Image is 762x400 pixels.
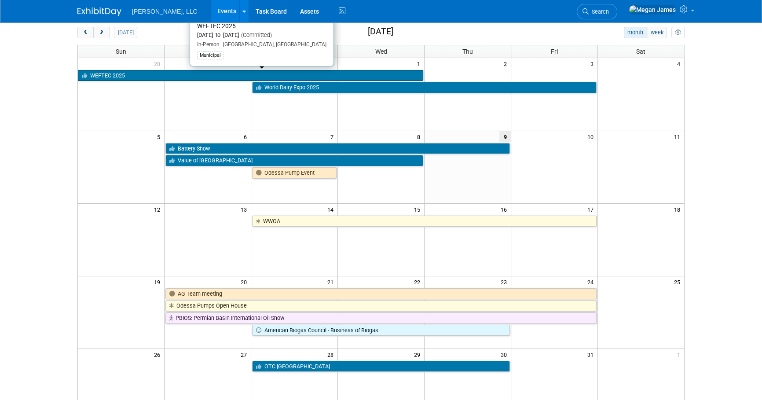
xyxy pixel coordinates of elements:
[586,204,597,215] span: 17
[416,58,424,69] span: 1
[413,204,424,215] span: 15
[116,48,126,55] span: Sun
[413,276,424,287] span: 22
[673,131,684,142] span: 11
[368,27,393,37] h2: [DATE]
[252,361,510,372] a: OTC [GEOGRAPHIC_DATA]
[77,7,121,16] img: ExhibitDay
[326,276,337,287] span: 21
[671,27,685,38] button: myCustomButton
[240,276,251,287] span: 20
[252,167,337,179] a: Odessa Pump Event
[197,51,223,59] div: Municipal
[673,204,684,215] span: 18
[551,48,558,55] span: Fri
[165,300,596,312] a: Odessa Pumps Open House
[675,30,681,36] i: Personalize Calendar
[153,58,164,69] span: 28
[586,276,597,287] span: 24
[165,155,423,166] a: Value of [GEOGRAPHIC_DATA]
[499,131,511,142] span: 9
[77,27,94,38] button: prev
[156,131,164,142] span: 5
[93,27,110,38] button: next
[252,325,510,336] a: American Biogas Council - Business of Biogas
[624,27,647,38] button: month
[197,22,236,29] span: WEFTEC 2025
[375,48,387,55] span: Wed
[503,58,511,69] span: 2
[416,131,424,142] span: 8
[243,131,251,142] span: 6
[252,82,596,93] a: World Dairy Expo 2025
[153,204,164,215] span: 12
[673,276,684,287] span: 25
[577,4,617,19] a: Search
[165,312,596,324] a: PBIOS: Permian Basin International Oil Show
[78,70,423,81] a: WEFTEC 2025
[165,143,509,154] a: Battery Show
[326,204,337,215] span: 14
[629,5,676,15] img: Megan James
[239,32,272,38] span: (Committed)
[413,349,424,360] span: 29
[153,349,164,360] span: 26
[220,41,326,48] span: [GEOGRAPHIC_DATA], [GEOGRAPHIC_DATA]
[647,27,667,38] button: week
[589,8,609,15] span: Search
[636,48,645,55] span: Sat
[590,58,597,69] span: 3
[500,276,511,287] span: 23
[132,8,198,15] span: [PERSON_NAME], LLC
[676,58,684,69] span: 4
[197,32,326,39] div: [DATE] to [DATE]
[326,349,337,360] span: 28
[500,349,511,360] span: 30
[586,131,597,142] span: 10
[586,349,597,360] span: 31
[165,288,596,300] a: AG Team meeting
[462,48,473,55] span: Thu
[330,131,337,142] span: 7
[500,204,511,215] span: 16
[676,349,684,360] span: 1
[197,41,220,48] span: In-Person
[240,349,251,360] span: 27
[252,216,596,227] a: WWOA
[240,204,251,215] span: 13
[153,276,164,287] span: 19
[114,27,137,38] button: [DATE]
